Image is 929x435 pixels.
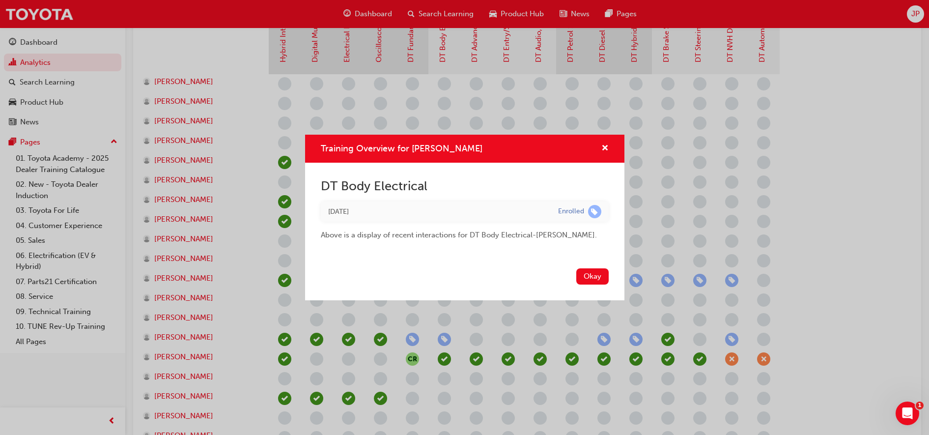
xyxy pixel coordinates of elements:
[321,143,482,154] span: Training Overview for [PERSON_NAME]
[321,178,609,194] h2: DT Body Electrical
[576,268,609,285] button: Okay
[896,402,919,425] iframe: Intercom live chat
[328,206,543,218] div: Thu Aug 07 2025 09:29:07 GMT+1000 (Australian Eastern Standard Time)
[588,205,601,218] span: learningRecordVerb_ENROLL-icon
[601,145,609,153] span: cross-icon
[558,207,584,216] div: Enrolled
[305,135,624,300] div: Training Overview for Mandeep Singh
[916,402,924,409] span: 1
[321,222,609,241] div: Above is a display of recent interactions for DT Body Electrical - [PERSON_NAME] .
[601,143,609,155] button: cross-icon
